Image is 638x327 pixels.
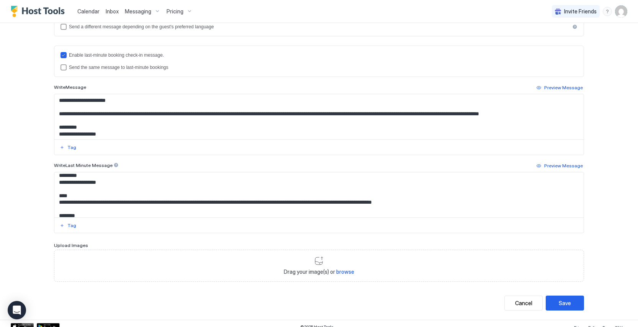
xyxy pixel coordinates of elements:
[535,161,584,170] button: Preview Message
[535,83,584,92] button: Preview Message
[54,162,113,168] span: Write Last Minute Message
[69,24,570,29] div: Send a different message depending on the guest's preferred language
[8,301,26,319] div: Open Intercom Messenger
[544,84,583,91] div: Preview Message
[59,143,77,152] button: Tag
[67,144,76,151] div: Tag
[559,299,571,307] div: Save
[61,52,577,58] div: lastMinuteMessageEnabled
[61,64,577,70] div: lastMinuteMessageIsTheSame
[603,7,612,16] div: menu
[77,7,100,15] a: Calendar
[515,299,532,307] div: Cancel
[106,8,119,15] span: Inbox
[67,222,76,229] div: Tag
[11,6,68,17] a: Host Tools Logo
[77,8,100,15] span: Calendar
[69,52,577,58] div: Enable last-minute booking check-in message.
[59,221,77,230] button: Tag
[615,5,627,18] div: User profile
[504,296,543,311] button: Cancel
[167,8,183,15] span: Pricing
[54,242,88,248] span: Upload Images
[546,296,584,311] button: Save
[284,268,354,275] span: Drag your image(s) or
[106,7,119,15] a: Inbox
[61,24,577,30] div: languagesEnabled
[54,172,584,217] textarea: Input Field
[564,8,597,15] span: Invite Friends
[125,8,151,15] span: Messaging
[54,84,86,90] span: Write Message
[544,162,583,169] div: Preview Message
[336,268,354,275] span: browse
[54,94,584,139] textarea: Input Field
[69,65,577,70] div: Send the same message to last-minute bookings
